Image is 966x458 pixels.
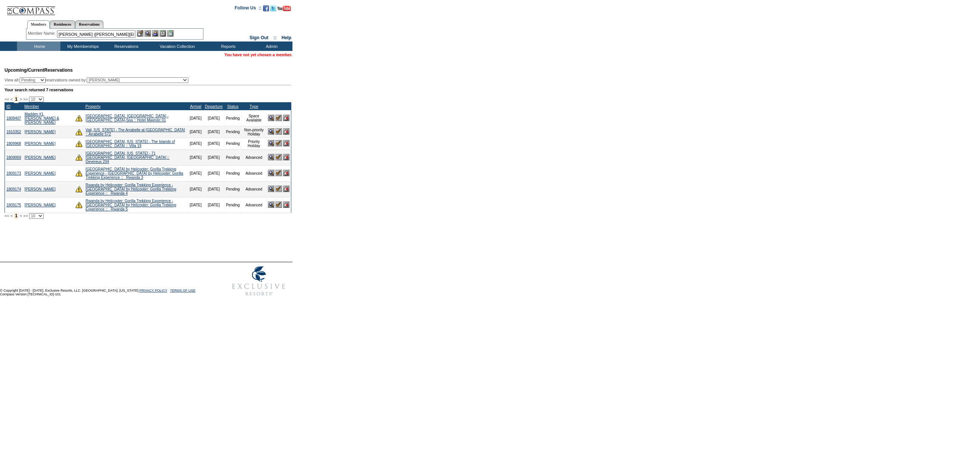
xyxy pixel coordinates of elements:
[241,138,266,149] td: Priority Holiday
[283,140,289,146] img: Cancel Reservation
[241,181,266,197] td: Advanced
[86,140,175,148] a: [GEOGRAPHIC_DATA], [US_STATE] - The Islands of [GEOGRAPHIC_DATA] :: Villa 19
[268,140,274,146] img: View Reservation
[224,165,241,181] td: Pending
[75,154,82,161] img: There are insufficient days and/or tokens to cover this reservation
[225,52,292,57] span: You have not yet chosen a member.
[268,170,274,176] img: View Reservation
[249,35,268,40] a: Sign Out
[270,8,276,12] a: Follow us on Twitter
[275,170,282,176] img: Confirm Reservation
[86,183,176,195] a: Rwanda by Helicopter: Gorilla Trekking Experience - [GEOGRAPHIC_DATA] by Helicopter: Gorilla Trek...
[86,199,176,211] a: Rwanda by Helicopter: Gorilla Trekking Experience - [GEOGRAPHIC_DATA] by Helicopter: Gorilla Trek...
[6,203,21,207] a: 1809175
[25,187,55,191] a: [PERSON_NAME]
[86,151,169,164] a: [GEOGRAPHIC_DATA], [US_STATE] - 71 [GEOGRAPHIC_DATA], [GEOGRAPHIC_DATA] :: Devereux 204
[224,110,241,126] td: Pending
[25,141,55,146] a: [PERSON_NAME]
[20,214,22,218] span: >
[224,181,241,197] td: Pending
[14,212,19,220] span: 1
[203,165,224,181] td: [DATE]
[6,130,21,134] a: 1810352
[25,130,55,134] a: [PERSON_NAME]
[241,149,266,165] td: Advanced
[268,154,274,160] img: View Reservation
[5,88,291,92] div: Your search returned 7 reservations
[6,155,21,160] a: 1809069
[24,104,39,109] a: Member
[14,95,19,103] span: 1
[5,68,44,73] span: Upcoming/Current
[188,197,203,213] td: [DATE]
[137,30,143,37] img: b_edit.gif
[241,110,266,126] td: Space Available
[241,165,266,181] td: Advanced
[203,197,224,213] td: [DATE]
[5,214,9,218] span: <<
[5,68,73,73] span: Reservations
[241,126,266,138] td: Non-priority Holiday
[188,149,203,165] td: [DATE]
[85,104,100,109] a: Property
[5,77,192,83] div: View all: reservations owned by:
[277,8,291,12] a: Subscribe to our YouTube Channel
[25,171,55,175] a: [PERSON_NAME]
[249,104,258,109] a: Type
[6,141,21,146] a: 1809968
[10,97,12,101] span: <
[145,30,151,37] img: View
[27,20,50,29] a: Members
[167,30,174,37] img: b_calculator.gif
[283,115,289,121] img: Cancel Reservation
[275,128,282,135] img: Confirm Reservation
[249,41,292,51] td: Admin
[275,115,282,121] img: Confirm Reservation
[75,186,82,192] img: There are insufficient days and/or tokens to cover this reservation
[86,167,183,180] a: [GEOGRAPHIC_DATA] by Helicopter: Gorilla Trekking Experience - [GEOGRAPHIC_DATA] by Helicopter: G...
[147,41,206,51] td: Vacation Collection
[10,214,12,218] span: <
[190,104,201,109] a: Arrival
[283,128,289,135] img: Cancel Reservation
[275,154,282,160] img: Confirm Reservation
[23,214,28,218] span: >>
[224,149,241,165] td: Pending
[188,138,203,149] td: [DATE]
[203,138,224,149] td: [DATE]
[17,41,60,51] td: Home
[206,41,249,51] td: Reports
[139,289,167,292] a: PRIVACY POLICY
[25,112,59,124] a: Madden #1, [PERSON_NAME] & [PERSON_NAME]
[227,104,238,109] a: Status
[104,41,147,51] td: Reservations
[203,126,224,138] td: [DATE]
[203,149,224,165] td: [DATE]
[281,35,291,40] a: Help
[25,155,55,160] a: [PERSON_NAME]
[75,170,82,177] img: There are insufficient days and/or tokens to cover this reservation
[224,126,241,138] td: Pending
[6,104,11,109] a: ID
[277,6,291,11] img: Subscribe to our YouTube Channel
[203,181,224,197] td: [DATE]
[205,104,223,109] a: Departure
[6,187,21,191] a: 1809174
[224,138,241,149] td: Pending
[224,197,241,213] td: Pending
[283,170,289,176] img: Cancel Reservation
[241,197,266,213] td: Advanced
[75,129,82,135] img: There are insufficient days and/or tokens to cover this reservation
[86,128,185,136] a: Vail, [US_STATE] - The Arrabelle at [GEOGRAPHIC_DATA] :: Arrabelle 572
[6,116,21,120] a: 1808407
[270,5,276,11] img: Follow us on Twitter
[25,203,55,207] a: [PERSON_NAME]
[274,35,277,40] span: ::
[225,262,292,300] img: Exclusive Resorts
[75,115,82,121] img: There are insufficient days and/or tokens to cover this reservation
[160,30,166,37] img: Reservations
[20,97,22,101] span: >
[5,97,9,101] span: <<
[203,110,224,126] td: [DATE]
[263,5,269,11] img: Become our fan on Facebook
